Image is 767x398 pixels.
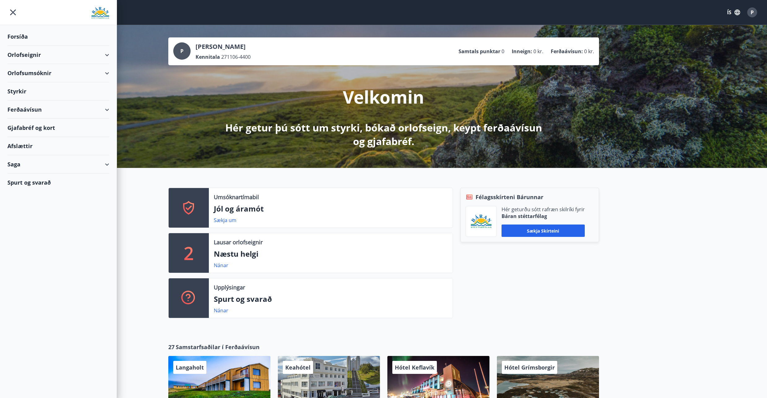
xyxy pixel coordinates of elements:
[751,9,754,16] span: P
[7,119,109,137] div: Gjafabréf og kort
[459,48,500,55] p: Samtals punktar
[551,48,583,55] p: Ferðaávísun :
[502,225,585,237] button: Sækja skírteini
[395,364,434,371] span: Hótel Keflavík
[214,238,263,246] p: Lausar orlofseignir
[176,343,260,351] span: Samstarfsaðilar í Ferðaávísun
[724,7,743,18] button: ÍS
[343,85,424,109] p: Velkomin
[285,364,311,371] span: Keahótel
[7,155,109,173] div: Saga
[214,283,245,291] p: Upplýsingar
[214,193,259,201] p: Umsóknartímabil
[7,137,109,155] div: Afslættir
[196,42,251,51] p: [PERSON_NAME]
[502,206,585,213] p: Hér geturðu sótt rafræn skilríki fyrir
[471,214,492,229] img: Bz2lGXKH3FXEIQKvoQ8VL0Fr0uCiWgfgA3I6fSs8.png
[502,213,585,220] p: Báran stéttarfélag
[214,307,228,314] a: Nánar
[214,203,448,214] p: Jól og áramót
[7,64,109,82] div: Orlofsumsóknir
[196,53,220,60] p: Kennitala
[7,101,109,119] div: Ferðaávísun
[476,193,543,201] span: Félagsskírteni Bárunnar
[533,48,543,55] span: 0 kr.
[214,249,448,259] p: Næstu helgi
[512,48,532,55] p: Inneign :
[180,48,183,54] span: P
[7,46,109,64] div: Orlofseignir
[221,53,251,60] span: 271106-4400
[7,82,109,101] div: Styrkir
[7,7,19,18] button: menu
[214,217,236,224] a: Sækja um
[7,173,109,191] div: Spurt og svarað
[214,262,228,269] a: Nánar
[745,5,760,20] button: P
[7,28,109,46] div: Forsíða
[176,364,204,371] span: Langaholt
[584,48,594,55] span: 0 kr.
[91,7,109,19] img: union_logo
[220,121,547,148] p: Hér getur þú sótt um styrki, bókað orlofseign, keypt ferðaávísun og gjafabréf.
[214,294,448,304] p: Spurt og svarað
[184,241,194,265] p: 2
[502,48,504,55] span: 0
[504,364,555,371] span: Hótel Grímsborgir
[168,343,175,351] span: 27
